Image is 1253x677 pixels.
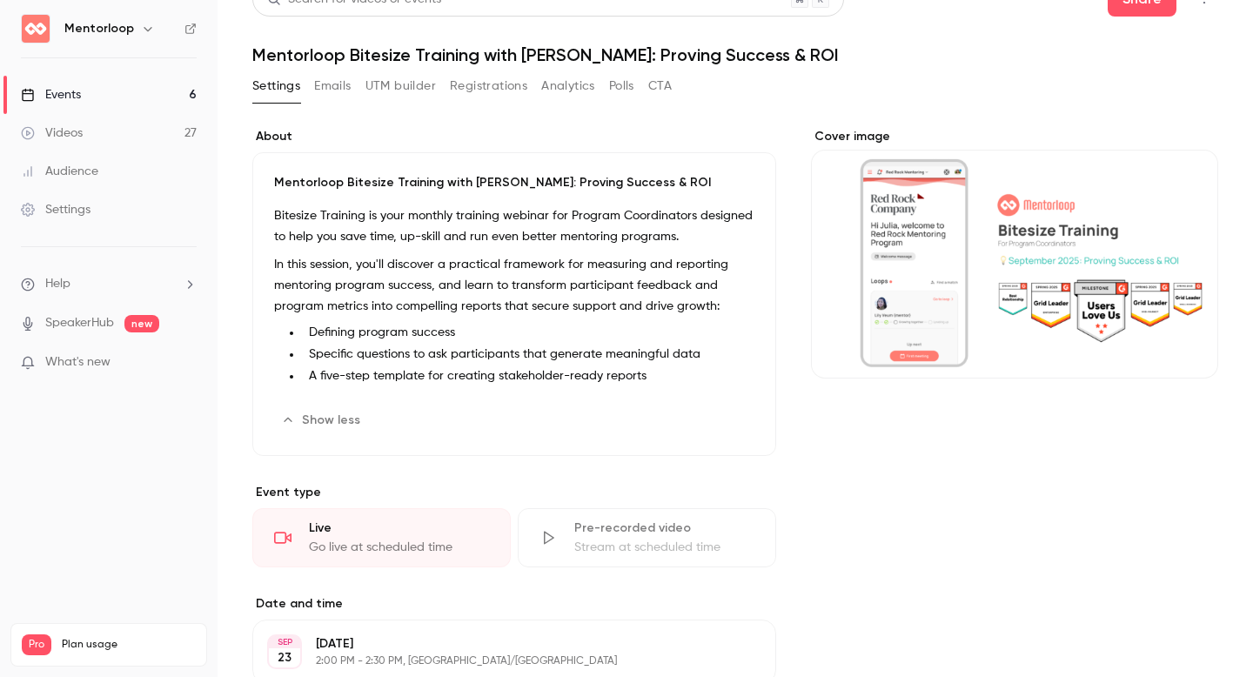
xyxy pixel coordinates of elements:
[309,539,489,556] div: Go live at scheduled time
[365,72,436,100] button: UTM builder
[252,72,300,100] button: Settings
[21,201,90,218] div: Settings
[811,128,1218,379] section: Cover image
[316,654,684,668] p: 2:00 PM - 2:30 PM, [GEOGRAPHIC_DATA]/[GEOGRAPHIC_DATA]
[252,128,776,145] label: About
[274,174,754,191] p: Mentorloop Bitesize Training with [PERSON_NAME]: Proving Success & ROI
[609,72,634,100] button: Polls
[45,275,70,293] span: Help
[21,163,98,180] div: Audience
[574,519,754,537] div: Pre-recorded video
[21,86,81,104] div: Events
[811,128,1218,145] label: Cover image
[309,519,489,537] div: Live
[22,634,51,655] span: Pro
[648,72,672,100] button: CTA
[21,124,83,142] div: Videos
[252,508,511,567] div: LiveGo live at scheduled time
[252,44,1218,65] h1: Mentorloop Bitesize Training with [PERSON_NAME]: Proving Success & ROI
[252,595,776,613] label: Date and time
[252,484,776,501] p: Event type
[274,406,371,434] button: Show less
[21,275,197,293] li: help-dropdown-opener
[124,315,159,332] span: new
[316,635,684,653] p: [DATE]
[45,353,111,372] span: What's new
[302,324,754,342] li: Defining program success
[302,345,754,364] li: Specific questions to ask participants that generate meaningful data
[64,20,134,37] h6: Mentorloop
[176,355,197,371] iframe: Noticeable Trigger
[574,539,754,556] div: Stream at scheduled time
[62,638,196,652] span: Plan usage
[518,508,776,567] div: Pre-recorded videoStream at scheduled time
[314,72,351,100] button: Emails
[274,254,754,317] p: In this session, you'll discover a practical framework for measuring and reporting mentoring prog...
[22,15,50,43] img: Mentorloop
[278,649,291,667] p: 23
[450,72,527,100] button: Registrations
[274,205,754,247] p: Bitesize Training is your monthly training webinar for Program Coordinators designed to help you ...
[541,72,595,100] button: Analytics
[302,367,754,385] li: A five-step template for creating stakeholder-ready reports
[45,314,114,332] a: SpeakerHub
[269,636,300,648] div: SEP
